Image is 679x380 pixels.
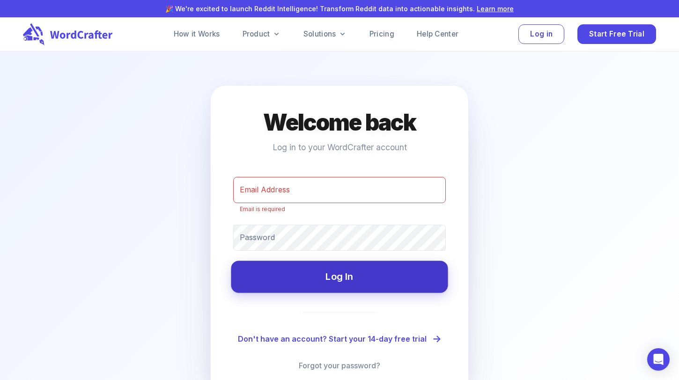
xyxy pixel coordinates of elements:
[15,4,664,14] p: 🎉 We're excited to launch Reddit Intelligence! Transform Reddit data into actionable insights.
[577,24,656,44] button: Start Free Trial
[240,205,439,214] p: Email is required
[530,28,553,41] span: Log in
[243,29,281,40] a: Product
[417,29,458,40] a: Help Center
[303,29,347,40] a: Solutions
[238,331,442,347] a: Don't have an account? Start your 14-day free trial
[174,29,220,40] a: How it Works
[647,348,670,371] div: Open Intercom Messenger
[263,108,416,137] h4: Welcome back
[273,141,407,154] p: Log in to your WordCrafter account
[477,5,514,13] a: Learn more
[518,24,564,44] button: Log in
[299,360,380,372] a: Forgot your password?
[369,29,394,40] a: Pricing
[589,28,644,41] span: Start Free Trial
[231,261,448,293] button: Log In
